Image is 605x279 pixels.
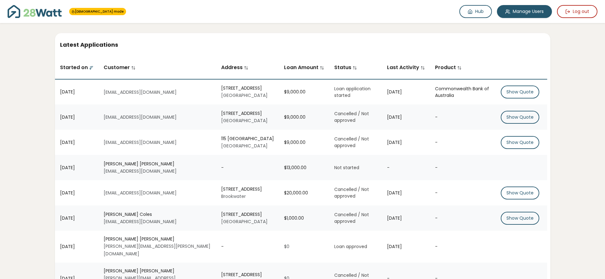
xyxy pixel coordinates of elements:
div: [DATE] [387,243,425,250]
span: Address [221,64,248,71]
small: [EMAIL_ADDRESS][DOMAIN_NAME] [104,139,177,145]
small: [EMAIL_ADDRESS][DOMAIN_NAME] [104,114,177,120]
button: Show Quote [501,86,539,98]
span: Started on [60,64,94,71]
small: [EMAIL_ADDRESS][DOMAIN_NAME] [104,218,177,225]
span: Loan application started [334,86,371,98]
a: Manage Users [497,5,552,18]
div: [DATE] [387,139,425,146]
div: [DATE] [60,190,94,196]
span: Last Activity [387,64,425,71]
div: Commonwealth Bank of Australia [435,86,491,99]
small: [EMAIL_ADDRESS][DOMAIN_NAME] [104,190,177,196]
div: [STREET_ADDRESS] [221,110,274,117]
span: You're in 28Watt mode - full access to all features! [69,8,126,15]
div: - [221,164,274,171]
div: [PERSON_NAME] Coles [104,211,211,218]
div: [DATE] [387,190,425,196]
div: - [387,164,425,171]
span: Status [334,64,357,71]
button: Show Quote [501,187,539,199]
div: - [435,164,491,171]
div: [DATE] [60,215,94,222]
div: $9,000.00 [284,114,324,121]
span: Cancelled / Not approved [334,186,369,199]
div: 115 [GEOGRAPHIC_DATA] [221,135,274,142]
div: [STREET_ADDRESS] [221,85,274,92]
a: Hub [459,5,492,18]
div: [PERSON_NAME] [PERSON_NAME] [104,268,211,274]
div: [DATE] [387,114,425,121]
div: - [435,243,491,250]
span: Cancelled / Not approved [334,136,369,149]
small: [GEOGRAPHIC_DATA] [221,218,268,225]
img: 28Watt [8,5,62,18]
div: [DATE] [60,243,94,250]
div: - [435,190,491,196]
span: Customer [104,64,136,71]
div: - [435,215,491,222]
span: Product [435,64,462,71]
div: - [435,139,491,146]
button: Log out [557,5,597,18]
span: Loan approved [334,243,367,250]
small: [EMAIL_ADDRESS][DOMAIN_NAME] [104,168,177,174]
div: [DATE] [60,89,94,95]
small: Brookwater [221,193,246,199]
div: [DATE] [60,114,94,121]
span: Loan Amount [284,64,324,71]
small: [EMAIL_ADDRESS][DOMAIN_NAME] [104,89,177,95]
div: [STREET_ADDRESS] [221,186,274,193]
button: Show Quote [501,136,539,149]
button: Show Quote [501,212,539,225]
h5: Latest Applications [60,41,545,49]
a: [DEMOGRAPHIC_DATA] mode [72,9,124,14]
div: [PERSON_NAME] [PERSON_NAME] [104,236,211,242]
span: Not started [334,164,359,171]
div: [DATE] [60,164,94,171]
div: $1,000.00 [284,215,324,222]
small: [PERSON_NAME][EMAIL_ADDRESS][PERSON_NAME][DOMAIN_NAME] [104,243,210,257]
div: [STREET_ADDRESS] [221,271,274,278]
div: $13,000.00 [284,164,324,171]
span: Cancelled / Not approved [334,211,369,224]
div: - [435,114,491,121]
div: $9,000.00 [284,89,324,95]
div: [DATE] [387,215,425,222]
div: [STREET_ADDRESS] [221,211,274,218]
small: [GEOGRAPHIC_DATA] [221,117,268,124]
button: Show Quote [501,111,539,124]
div: [DATE] [60,139,94,146]
div: [DATE] [387,89,425,95]
div: - [221,243,274,250]
small: [GEOGRAPHIC_DATA] [221,92,268,98]
small: [GEOGRAPHIC_DATA] [221,143,268,149]
div: [PERSON_NAME] [PERSON_NAME] [104,161,211,167]
div: $20,000.00 [284,190,324,196]
div: $9,000.00 [284,139,324,146]
span: $0 [284,243,289,250]
span: Cancelled / Not approved [334,110,369,123]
